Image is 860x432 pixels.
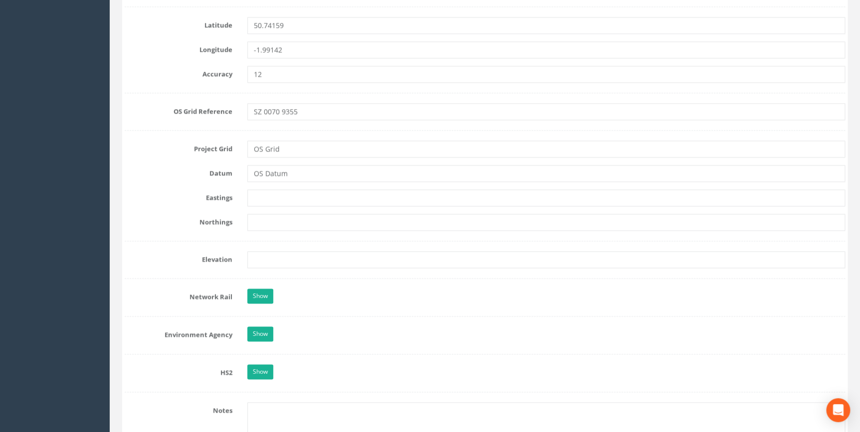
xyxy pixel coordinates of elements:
[247,326,273,341] a: Show
[117,17,240,30] label: Latitude
[117,402,240,415] label: Notes
[117,41,240,54] label: Longitude
[117,189,240,202] label: Eastings
[117,364,240,377] label: HS2
[117,141,240,153] label: Project Grid
[117,251,240,264] label: Elevation
[117,214,240,227] label: Northings
[117,165,240,178] label: Datum
[247,364,273,379] a: Show
[826,398,850,422] div: Open Intercom Messenger
[247,288,273,303] a: Show
[117,326,240,339] label: Environment Agency
[117,103,240,116] label: OS Grid Reference
[117,288,240,301] label: Network Rail
[117,66,240,79] label: Accuracy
